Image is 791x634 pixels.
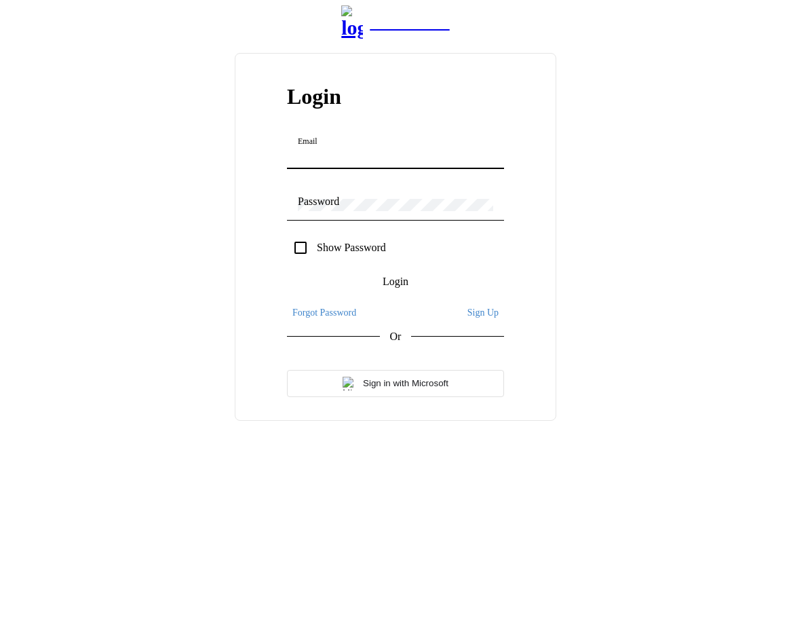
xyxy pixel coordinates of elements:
button: Login [287,268,504,295]
span: Forgot Password [292,307,356,318]
mat-label: Password [298,195,339,207]
label: Show Password [314,242,386,254]
span: Or [390,331,402,343]
img: Microsoft logo [343,377,356,390]
mat-label: Email [298,137,317,146]
img: logo [341,5,363,39]
button: Sign in with Microsoft [287,370,504,397]
h1: Login [287,84,504,116]
span: Sign Up [467,307,499,318]
span: Login [383,276,408,288]
div: NZ Leads [370,11,449,34]
a: logoNZ Leads [341,5,449,39]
